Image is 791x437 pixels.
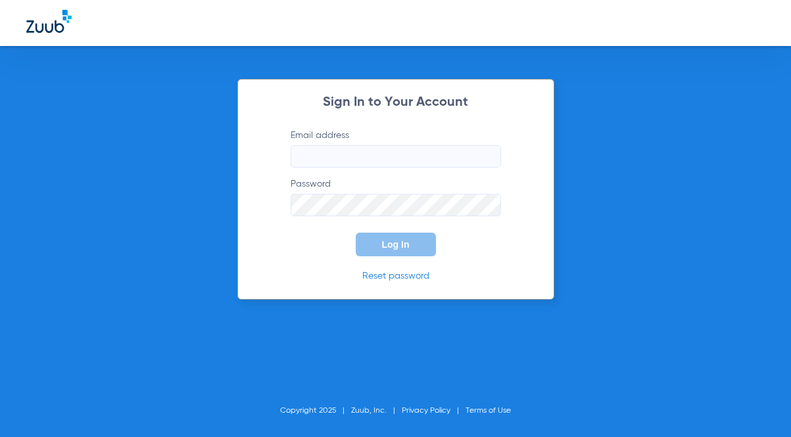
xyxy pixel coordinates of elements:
a: Privacy Policy [402,407,450,415]
label: Email address [291,129,501,168]
button: Log In [356,233,436,256]
a: Terms of Use [466,407,511,415]
span: Log In [382,239,410,250]
input: Password [291,194,501,216]
h2: Sign In to Your Account [271,96,521,109]
li: Copyright 2025 [280,404,351,417]
img: Zuub Logo [26,10,72,33]
label: Password [291,177,501,216]
input: Email address [291,145,501,168]
a: Reset password [362,271,429,281]
li: Zuub, Inc. [351,404,402,417]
